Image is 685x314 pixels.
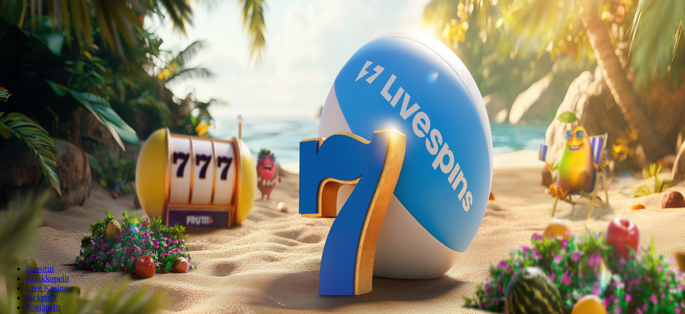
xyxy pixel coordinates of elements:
[26,283,68,293] a: Live Kasino
[26,264,54,273] a: Suositut
[26,293,57,302] a: Jackpotit
[26,274,69,283] a: Kolikkopelit
[26,303,61,312] a: Pöytäpelit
